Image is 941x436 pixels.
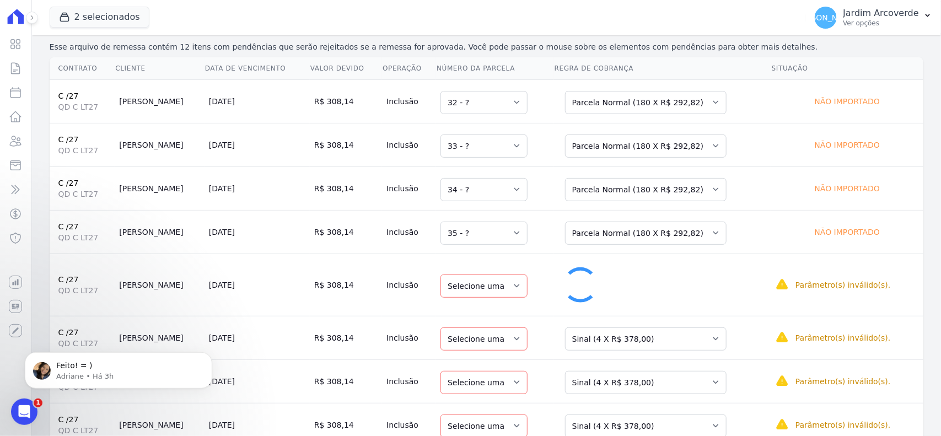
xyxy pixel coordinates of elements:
p: Esse arquivo de remessa contém 12 itens com pendências que serão rejeitados se a remessa for apro... [50,41,923,53]
td: [PERSON_NAME] [115,254,204,316]
p: Ver opções [843,19,919,28]
td: [DATE] [205,316,310,359]
p: Jardim Arcoverde [843,8,919,19]
iframe: Intercom notifications mensagem [8,329,229,406]
td: Inclusão [382,123,436,166]
a: C /27 [58,222,79,231]
td: R$ 308,14 [310,254,382,316]
p: Parâmetro(s) inválido(s). [795,419,891,430]
div: Não importado [776,94,919,109]
a: C /27 [58,135,79,144]
p: Parâmetro(s) inválido(s). [795,332,891,343]
td: R$ 308,14 [310,79,382,123]
td: [DATE] [205,359,310,403]
td: [DATE] [205,123,310,166]
span: QD C LT27 [58,101,111,112]
span: 1 [34,399,42,407]
td: [DATE] [205,254,310,316]
button: 2 selecionados [50,7,149,28]
td: [PERSON_NAME] [115,166,204,210]
th: Operação [382,57,436,80]
a: C /27 [58,91,79,100]
td: Inclusão [382,210,436,254]
span: QD C LT27 [58,145,111,156]
th: Cliente [115,57,204,80]
th: Regra de Cobrança [554,57,771,80]
td: Inclusão [382,79,436,123]
a: C /27 [58,275,79,284]
td: R$ 308,14 [310,316,382,359]
th: Data de Vencimento [205,57,310,80]
div: Não importado [776,181,919,196]
td: Inclusão [382,254,436,316]
th: Valor devido [310,57,382,80]
span: QD C LT27 [58,425,111,436]
span: QD C LT27 [58,285,111,296]
a: C /27 [58,179,79,187]
span: QD C LT27 [58,189,111,200]
button: [PERSON_NAME] Jardim Arcoverde Ver opções [806,2,941,33]
span: [PERSON_NAME] [793,14,857,21]
a: C /27 [58,415,79,424]
td: [DATE] [205,210,310,254]
td: [PERSON_NAME] [115,210,204,254]
iframe: Intercom live chat [11,399,37,425]
div: Não importado [776,137,919,153]
td: [PERSON_NAME] [115,79,204,123]
th: Contrato [50,57,115,80]
th: Número da Parcela [436,57,554,80]
td: R$ 308,14 [310,123,382,166]
td: Inclusão [382,359,436,403]
td: Inclusão [382,316,436,359]
span: QD C LT27 [58,232,111,243]
td: Inclusão [382,166,436,210]
div: Não importado [776,224,919,240]
td: R$ 308,14 [310,166,382,210]
td: R$ 308,14 [310,359,382,403]
td: [DATE] [205,79,310,123]
td: [PERSON_NAME] [115,123,204,166]
p: Parâmetro(s) inválido(s). [795,376,891,387]
td: [DATE] [205,166,310,210]
th: Situação [771,57,923,80]
td: R$ 308,14 [310,210,382,254]
td: [PERSON_NAME] [115,316,204,359]
a: C /27 [58,328,79,337]
p: Parâmetro(s) inválido(s). [795,279,891,290]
